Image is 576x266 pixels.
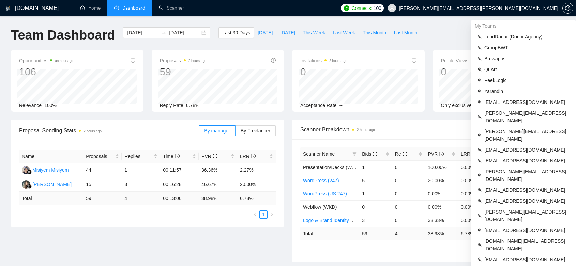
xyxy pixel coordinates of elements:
a: LK[PERSON_NAME] [22,181,72,187]
span: right [270,213,274,217]
th: Name [19,150,83,163]
span: info-circle [373,152,377,156]
span: [DOMAIN_NAME][EMAIL_ADDRESS][DOMAIN_NAME] [484,237,569,252]
span: 100% [44,103,57,108]
img: logo [6,3,11,14]
span: Proposals [160,57,207,65]
span: 100 [374,4,381,12]
a: MMMisiyem Misiyem [22,167,69,172]
span: This Month [363,29,386,36]
h1: Team Dashboard [11,27,115,43]
td: 100.00% [425,160,458,174]
img: gigradar-bm.png [27,184,32,189]
li: Previous Page [251,210,259,219]
div: 0 [441,65,494,78]
span: Time [163,154,179,159]
span: LRR [461,151,476,157]
span: user [390,6,394,11]
td: 0 [392,187,425,200]
td: 00:13:06 [160,192,199,205]
a: searchScanner [159,5,184,11]
th: Replies [122,150,160,163]
span: LRR [240,154,256,159]
span: dashboard [114,5,119,10]
td: 38.98 % [199,192,237,205]
li: Next Page [268,210,276,219]
td: 0 [392,214,425,227]
span: Brewapps [484,55,569,62]
td: 0.00% [458,200,491,214]
td: 5 [359,174,392,187]
span: Re [395,151,407,157]
span: [DATE] [280,29,295,36]
span: info-circle [412,58,416,63]
td: 33.33% [425,214,458,227]
span: team [478,57,482,61]
span: Relevance [19,103,42,108]
td: 4 [122,192,160,205]
span: [EMAIL_ADDRESS][DOMAIN_NAME] [484,197,569,205]
span: Last Month [394,29,417,36]
a: 1 [260,211,267,218]
button: This Month [359,27,390,38]
span: 6.78% [186,103,200,108]
div: [PERSON_NAME] [32,181,72,188]
div: My Teams [471,20,576,31]
span: [DATE] [258,29,273,36]
td: 59 [83,192,122,205]
span: [EMAIL_ADDRESS][DOMAIN_NAME] [484,226,569,234]
div: 59 [160,65,207,78]
span: left [253,213,257,217]
span: -- [339,103,343,108]
img: upwork-logo.png [344,5,349,11]
td: 15 [83,177,122,192]
span: info-circle [175,154,180,158]
span: This Week [303,29,325,36]
span: team [478,199,482,203]
span: team [478,67,482,72]
span: swap-right [161,30,166,35]
span: Proposal Sending Stats [19,126,199,135]
span: [PERSON_NAME][EMAIL_ADDRESS][DOMAIN_NAME] [484,168,569,183]
span: [EMAIL_ADDRESS][DOMAIN_NAME] [484,186,569,194]
span: team [478,188,482,192]
span: PVR [201,154,217,159]
div: Misiyem Misiyem [32,166,69,174]
td: 4 [392,227,425,240]
span: [PERSON_NAME][EMAIL_ADDRESS][DOMAIN_NAME] [484,109,569,124]
span: Yarandin [484,88,569,95]
td: 0 [392,160,425,174]
td: 0.00% [458,187,491,200]
span: Proposals [86,153,114,160]
span: Bids [362,151,377,157]
span: team [478,115,482,119]
button: Last Month [390,27,421,38]
span: team [478,214,482,218]
img: gigradar-bm.png [27,170,32,174]
span: Connects: [352,4,372,12]
td: 2.27% [237,163,276,177]
span: [PERSON_NAME][EMAIL_ADDRESS][DOMAIN_NAME] [484,128,569,143]
td: 0.00% [458,174,491,187]
td: 0 [392,200,425,214]
td: 0.00% [458,214,491,227]
td: 1 [359,187,392,200]
button: [DATE] [276,27,299,38]
span: team [478,228,482,232]
span: By manager [204,128,230,134]
span: Scanner Breakdown [300,125,557,134]
span: [EMAIL_ADDRESS][DOMAIN_NAME] [484,146,569,154]
span: info-circle [131,58,135,63]
td: Total [300,227,359,240]
span: team [478,159,482,163]
time: 2 hours ago [188,59,207,63]
span: info-circle [403,152,407,156]
a: WordPress (247) [303,178,339,183]
a: WordPress (US 247) [303,191,347,197]
td: 38.98 % [425,227,458,240]
span: Webflow (WKD) [303,204,337,210]
span: Last Week [333,29,355,36]
img: LK [22,180,30,189]
span: info-circle [213,154,217,158]
time: an hour ago [55,59,73,63]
